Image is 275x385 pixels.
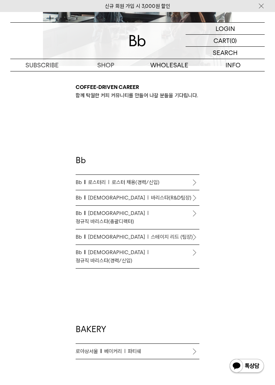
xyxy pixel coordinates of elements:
[76,248,85,257] span: Bb
[76,83,199,91] p: Coffee-driven career
[76,217,134,226] span: 정규직 바리스타(총괄디렉터)
[128,347,141,355] span: 파티쉐
[76,190,199,205] a: Bb[DEMOGRAPHIC_DATA]바리스타(R&D팀장)
[76,229,199,245] a: Bb[DEMOGRAPHIC_DATA]스테이지 리드 (팀장)
[76,245,199,268] a: Bb[DEMOGRAPHIC_DATA]정규직 바리스타(경력/신입)
[76,344,199,359] a: 로아상서울베이커리파티쉐
[76,209,85,217] span: Bb
[10,59,74,71] a: SUBSCRIBE
[229,358,265,375] img: 카카오톡 채널 1:1 채팅 버튼
[76,257,132,265] span: 정규직 바리스타(경력/신입)
[76,324,199,344] h2: BAKERY
[137,59,201,71] p: WHOLESALE
[186,35,265,47] a: CART (0)
[213,47,238,59] p: SEARCH
[88,178,109,186] span: 로스터리
[213,35,230,46] p: CART
[151,194,191,202] span: 바리스타(R&D팀장)
[186,23,265,35] a: LOGIN
[105,3,170,9] a: 신규 회원 가입 시 3,000원 할인
[76,178,85,186] span: Bb
[76,175,199,190] a: Bb로스터리로스터 채용(경력/신입)
[76,194,85,202] span: Bb
[88,194,148,202] span: [DEMOGRAPHIC_DATA]
[230,35,237,46] p: (0)
[112,178,159,186] span: 로스터 채용(경력/신입)
[104,347,125,355] span: 베이커리
[216,23,235,34] p: LOGIN
[76,233,85,241] span: Bb
[76,83,199,100] div: 함께 탁월한 커피 커뮤니티를 만들어 나갈 분들을 기다립니다.
[151,233,193,241] span: 스테이지 리드 (팀장)
[88,233,148,241] span: [DEMOGRAPHIC_DATA]
[76,347,101,355] span: 로아상서울
[76,206,199,229] a: Bb[DEMOGRAPHIC_DATA]정규직 바리스타(총괄디렉터)
[88,248,148,257] span: [DEMOGRAPHIC_DATA]
[201,59,265,71] p: INFO
[129,35,146,46] img: 로고
[74,59,137,71] a: SHOP
[76,155,199,175] h2: Bb
[88,209,148,217] span: [DEMOGRAPHIC_DATA]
